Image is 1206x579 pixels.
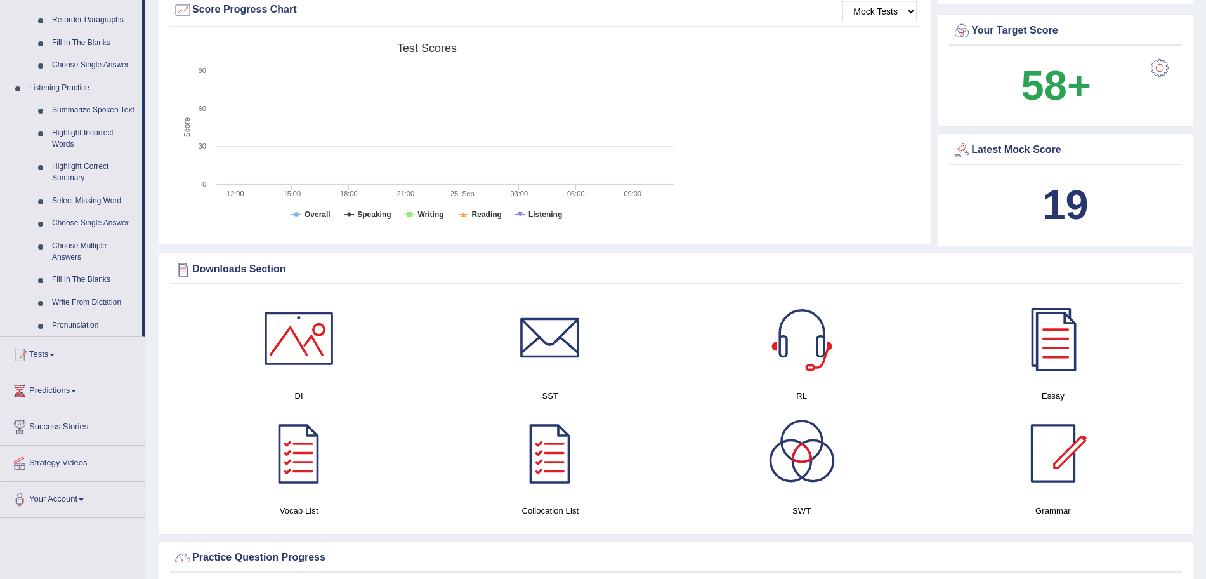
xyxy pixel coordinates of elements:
[397,190,415,197] text: 21:00
[397,42,457,55] tspan: Test scores
[417,210,443,219] tspan: Writing
[528,210,562,219] tspan: Listening
[23,77,142,100] a: Listening Practice
[199,142,206,150] text: 30
[952,22,1179,41] div: Your Target Score
[567,190,585,197] text: 06:00
[431,389,669,403] h4: SST
[624,190,641,197] text: 09:00
[1,409,145,441] a: Success Stories
[1,373,145,405] a: Predictions
[173,260,1179,279] div: Downloads Section
[472,210,502,219] tspan: Reading
[357,210,391,219] tspan: Speaking
[226,190,244,197] text: 12:00
[46,99,142,122] a: Summarize Spoken Text
[46,314,142,337] a: Pronunciation
[46,32,142,55] a: Fill In The Blanks
[46,212,142,235] a: Choose Single Answer
[1,337,145,369] a: Tests
[683,504,921,517] h4: SWT
[952,141,1179,160] div: Latest Mock Score
[340,190,358,197] text: 18:00
[305,210,331,219] tspan: Overall
[46,190,142,213] a: Select Missing Word
[510,190,528,197] text: 03:00
[1042,182,1088,228] b: 19
[46,122,142,156] a: Highlight Incorrect Words
[46,291,142,314] a: Write From Dictation
[199,105,206,112] text: 60
[450,190,475,197] tspan: 25. Sep
[202,180,206,188] text: 0
[46,54,142,77] a: Choose Single Answer
[46,156,142,189] a: Highlight Correct Summary
[180,504,418,517] h4: Vocab List
[46,9,142,32] a: Re-order Paragraphs
[934,389,1172,403] h4: Essay
[683,389,921,403] h4: RL
[180,389,418,403] h4: DI
[46,269,142,291] a: Fill In The Blanks
[1021,62,1091,109] b: 58+
[431,504,669,517] h4: Collocation List
[1,482,145,514] a: Your Account
[173,1,917,20] div: Score Progress Chart
[1,446,145,477] a: Strategy Videos
[46,235,142,269] a: Choose Multiple Answers
[199,67,206,74] text: 90
[934,504,1172,517] h4: Grammar
[183,117,192,138] tspan: Score
[284,190,301,197] text: 15:00
[173,549,1179,568] div: Practice Question Progress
